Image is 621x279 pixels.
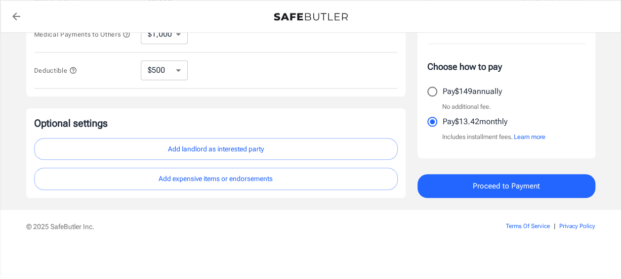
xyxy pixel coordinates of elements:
p: Optional settings [34,116,398,130]
button: Learn more [514,132,545,142]
span: Medical Payments to Others [34,31,131,38]
p: Includes installment fees. [442,132,545,142]
img: Back to quotes [274,13,348,21]
span: | [554,223,555,230]
button: Deductible [34,64,78,76]
button: Proceed to Payment [417,174,595,198]
button: Add expensive items or endorsements [34,168,398,190]
a: Terms Of Service [506,223,550,230]
p: No additional fee. [442,102,491,112]
a: Privacy Policy [559,223,595,230]
button: Medical Payments to Others [34,28,131,40]
span: Deductible [34,67,78,74]
p: Choose how to pay [427,60,585,73]
p: © 2025 SafeButler Inc. [26,222,450,232]
span: Proceed to Payment [473,180,540,192]
p: Pay $13.42 monthly [443,116,507,128]
button: Add landlord as interested party [34,138,398,160]
a: back to quotes [6,6,26,26]
p: Pay $149 annually [443,86,502,97]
